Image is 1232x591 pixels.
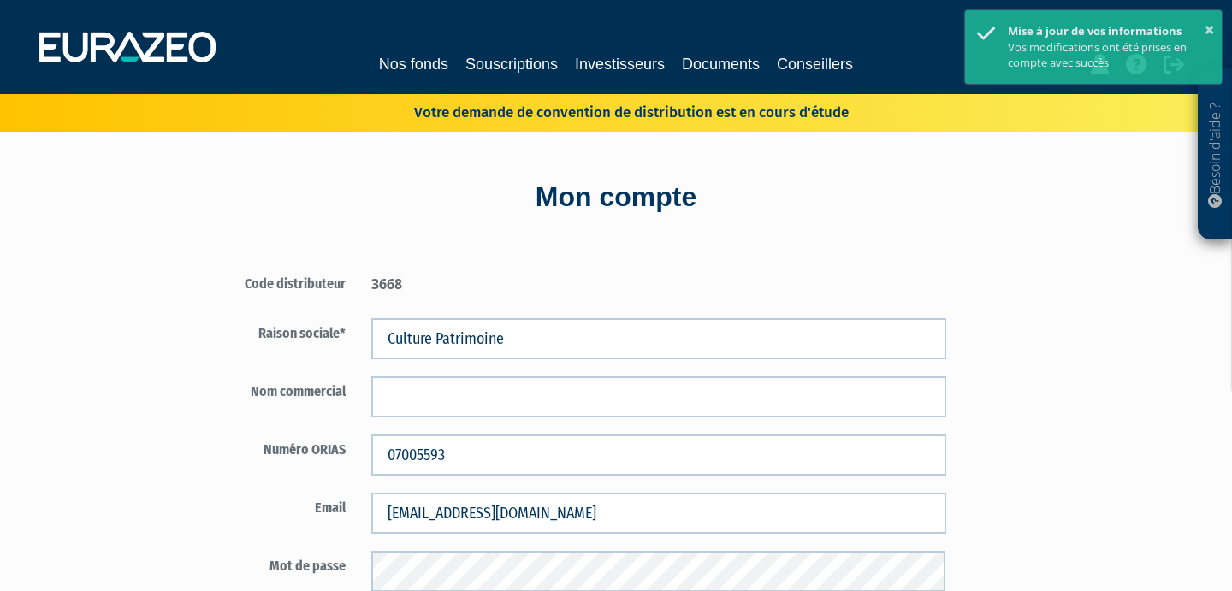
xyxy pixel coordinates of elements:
[364,98,849,123] p: Votre demande de convention de distribution est en cours d'étude
[379,52,448,76] a: Nos fonds
[158,551,358,576] label: Mot de passe
[1205,18,1214,43] button: ×
[158,318,358,344] label: Raison sociale*
[682,52,760,76] a: Documents
[465,52,558,76] a: Souscriptions
[777,52,853,76] a: Conseillers
[158,269,358,294] label: Code distributeur
[158,376,358,402] label: Nom commercial
[158,434,358,460] label: Numéro ORIAS
[575,52,665,76] a: Investisseurs
[1205,78,1225,232] p: Besoin d'aide ?
[1008,39,1209,71] div: Vos modifications ont été prises en compte avec succès
[158,493,358,518] label: Email
[358,269,959,294] div: 3668
[39,32,216,62] img: 1732889491-logotype_eurazeo_blanc_rvb.png
[1008,23,1209,39] div: Mise à jour de vos informations
[128,178,1104,217] div: Mon compte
